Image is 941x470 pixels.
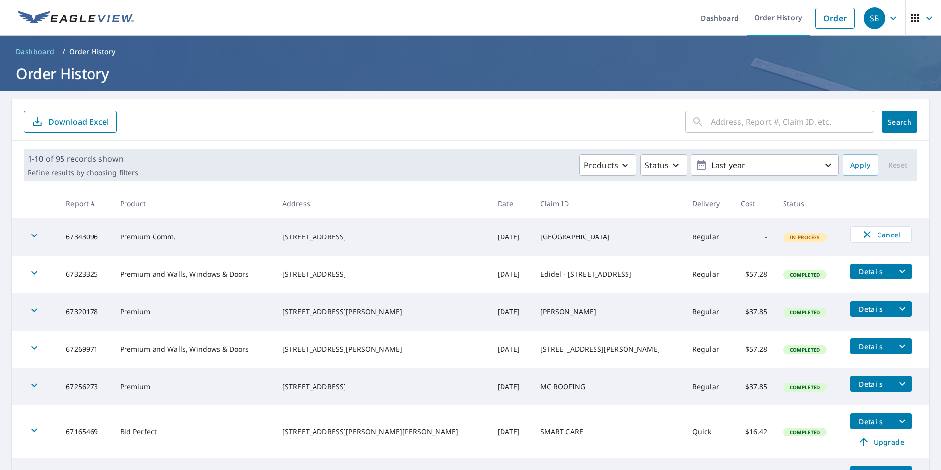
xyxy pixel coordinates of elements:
[856,436,906,448] span: Upgrade
[784,309,826,316] span: Completed
[112,218,275,256] td: Premium Comm.
[784,234,826,241] span: In Process
[282,269,482,279] div: [STREET_ADDRESS]
[490,218,532,256] td: [DATE]
[282,382,482,392] div: [STREET_ADDRESS]
[890,117,910,127] span: Search
[48,116,109,127] p: Download Excel
[856,417,886,426] span: Details
[63,46,65,58] li: /
[864,7,885,29] div: SB
[28,153,138,165] p: 1-10 of 95 records shown
[533,218,685,256] td: [GEOGRAPHIC_DATA]
[490,331,532,368] td: [DATE]
[24,111,117,133] button: Download Excel
[691,154,839,176] button: Last year
[892,264,912,279] button: filesDropdownBtn-67323325
[733,368,775,405] td: $37.85
[12,44,929,60] nav: breadcrumb
[490,368,532,405] td: [DATE]
[533,293,685,331] td: [PERSON_NAME]
[58,256,112,293] td: 67323325
[282,427,482,436] div: [STREET_ADDRESS][PERSON_NAME][PERSON_NAME]
[733,189,775,218] th: Cost
[685,189,733,218] th: Delivery
[58,189,112,218] th: Report #
[711,108,874,135] input: Address, Report #, Claim ID, etc.
[112,368,275,405] td: Premium
[685,368,733,405] td: Regular
[282,307,482,317] div: [STREET_ADDRESS][PERSON_NAME]
[579,154,636,176] button: Products
[733,331,775,368] td: $57.28
[856,304,886,314] span: Details
[282,232,482,242] div: [STREET_ADDRESS]
[850,434,912,450] a: Upgrade
[640,154,687,176] button: Status
[533,256,685,293] td: Edidel - [STREET_ADDRESS]
[58,293,112,331] td: 67320178
[112,331,275,368] td: Premium and Walls, Windows & Doors
[685,256,733,293] td: Regular
[733,218,775,256] td: -
[275,189,490,218] th: Address
[850,301,892,317] button: detailsBtn-67320178
[12,64,929,84] h1: Order History
[533,331,685,368] td: [STREET_ADDRESS][PERSON_NAME]
[850,413,892,429] button: detailsBtn-67165469
[856,342,886,351] span: Details
[707,157,822,174] p: Last year
[12,44,59,60] a: Dashboard
[69,47,116,57] p: Order History
[533,189,685,218] th: Claim ID
[490,405,532,458] td: [DATE]
[28,168,138,177] p: Refine results by choosing filters
[843,154,878,176] button: Apply
[733,405,775,458] td: $16.42
[892,301,912,317] button: filesDropdownBtn-67320178
[685,405,733,458] td: Quick
[112,293,275,331] td: Premium
[282,344,482,354] div: [STREET_ADDRESS][PERSON_NAME]
[58,218,112,256] td: 67343096
[16,47,55,57] span: Dashboard
[733,256,775,293] td: $57.28
[533,368,685,405] td: MC ROOFING
[850,226,912,243] button: Cancel
[856,379,886,389] span: Details
[892,413,912,429] button: filesDropdownBtn-67165469
[815,8,855,29] a: Order
[685,293,733,331] td: Regular
[645,159,669,171] p: Status
[685,218,733,256] td: Regular
[882,111,917,133] button: Search
[892,338,912,354] button: filesDropdownBtn-67269971
[850,376,892,392] button: detailsBtn-67256273
[490,189,532,218] th: Date
[861,229,902,240] span: Cancel
[112,405,275,458] td: Bid Perfect
[784,429,826,436] span: Completed
[58,405,112,458] td: 67165469
[490,293,532,331] td: [DATE]
[533,405,685,458] td: SMART CARE
[784,346,826,353] span: Completed
[112,256,275,293] td: Premium and Walls, Windows & Doors
[112,189,275,218] th: Product
[584,159,618,171] p: Products
[856,267,886,276] span: Details
[775,189,842,218] th: Status
[490,256,532,293] td: [DATE]
[685,331,733,368] td: Regular
[850,159,870,171] span: Apply
[784,271,826,278] span: Completed
[58,368,112,405] td: 67256273
[18,11,134,26] img: EV Logo
[850,338,892,354] button: detailsBtn-67269971
[784,384,826,391] span: Completed
[850,264,892,279] button: detailsBtn-67323325
[58,331,112,368] td: 67269971
[892,376,912,392] button: filesDropdownBtn-67256273
[733,293,775,331] td: $37.85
